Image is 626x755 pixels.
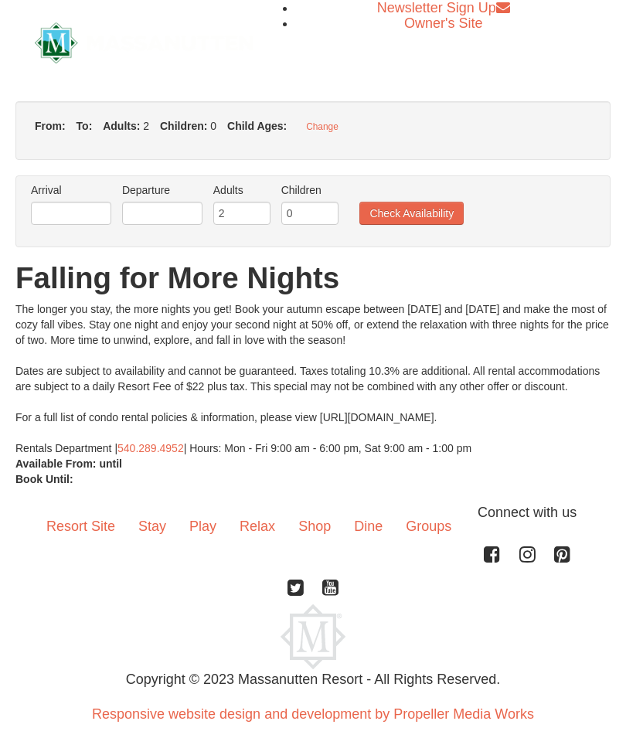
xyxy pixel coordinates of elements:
span: 2 [143,120,149,132]
span: 0 [210,120,216,132]
a: Groups [394,502,463,550]
label: Adults [213,182,270,198]
strong: Book Until: [15,473,73,485]
label: Children [281,182,339,198]
strong: To: [77,120,93,132]
a: Shop [287,502,342,550]
a: Stay [127,502,178,550]
a: Dine [342,502,394,550]
strong: From: [35,120,66,132]
strong: until [99,457,122,470]
button: Change [298,117,347,137]
a: 540.289.4952 [117,442,184,454]
label: Arrival [31,182,111,198]
a: Responsive website design and development by Propeller Media Works [92,706,534,722]
strong: Child Ages: [227,120,287,132]
div: The longer you stay, the more nights you get! Book your autumn escape between [DATE] and [DATE] a... [15,301,611,456]
strong: Adults: [103,120,140,132]
label: Departure [122,182,202,198]
strong: Children: [160,120,207,132]
a: Relax [228,502,287,550]
a: Play [178,502,228,550]
img: Massanutten Resort Logo [35,22,253,64]
a: Resort Site [35,502,127,550]
a: Owner's Site [404,15,482,31]
img: Massanutten Resort Logo [281,604,345,669]
strong: Available From: [15,457,97,470]
button: Check Availability [359,202,464,225]
p: Copyright © 2023 Massanutten Resort - All Rights Reserved. [23,669,603,690]
a: Massanutten Resort [35,22,253,59]
h1: Falling for More Nights [15,263,611,294]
